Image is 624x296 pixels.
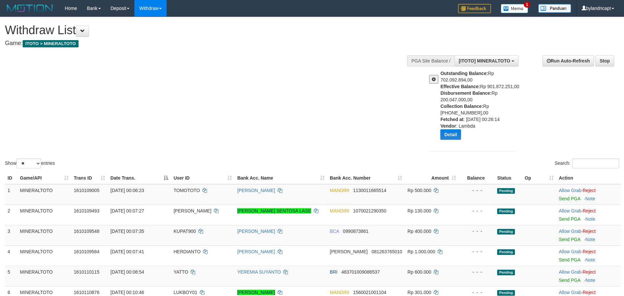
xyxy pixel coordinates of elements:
[330,269,337,275] span: BRI
[459,172,495,184] th: Balance
[237,188,275,193] a: [PERSON_NAME]
[353,290,386,295] span: Copy 1560021001104 to clipboard
[353,208,386,213] span: Copy 1070021290350 to clipboard
[559,188,583,193] span: ·
[495,172,522,184] th: Status
[555,159,619,168] label: Search:
[173,290,197,295] span: LUKBOY01
[586,216,595,222] a: Note
[559,208,583,213] span: ·
[559,208,581,213] a: Allow Grab
[5,24,409,37] h1: Withdraw List
[497,188,515,194] span: Pending
[556,225,621,245] td: ·
[559,216,580,222] a: Send PGA
[559,188,581,193] a: Allow Grab
[341,269,380,275] span: Copy 483701009086537 to clipboard
[74,269,100,275] span: 1610110115
[171,172,235,184] th: User ID: activate to sort column ascending
[559,249,581,254] a: Allow Grab
[407,208,431,213] span: Rp 130.000
[5,205,17,225] td: 2
[110,290,144,295] span: [DATE] 00:10:46
[586,257,595,262] a: Note
[440,123,456,129] b: Vendor
[538,4,571,13] img: panduan.png
[497,229,515,234] span: Pending
[559,269,583,275] span: ·
[237,290,275,295] a: [PERSON_NAME]
[407,229,431,234] span: Rp 400.000
[5,40,409,47] h4: Game:
[235,172,327,184] th: Bank Acc. Name: activate to sort column ascending
[461,228,492,234] div: - - -
[559,237,580,242] a: Send PGA
[110,188,144,193] span: [DATE] 00:06:23
[110,208,144,213] span: [DATE] 00:07:27
[237,208,311,213] a: [PERSON_NAME] SENTOSA LASE
[586,196,595,201] a: Note
[5,172,17,184] th: ID
[556,184,621,205] td: ·
[173,229,196,234] span: KUPAT900
[17,184,71,205] td: MINERALTOTO
[461,269,492,275] div: - - -
[595,55,614,66] a: Stop
[74,229,100,234] span: 1610109548
[556,172,621,184] th: Action
[173,269,188,275] span: YATTO
[440,70,521,145] div: Rp 702.092.894,00 Rp 901.872.251,00 Rp 200.047.000,00 Rp [PHONE_NUMBER],00 : [DATE] 00:26:14 : La...
[23,40,79,47] span: ITOTO > MINERALTOTO
[440,84,480,89] b: Effective Balance:
[110,249,144,254] span: [DATE] 00:07:41
[5,225,17,245] td: 3
[559,290,583,295] span: ·
[17,225,71,245] td: MINERALTOTO
[17,245,71,266] td: MINERALTOTO
[407,269,431,275] span: Rp 600.000
[461,208,492,214] div: - - -
[440,71,488,76] b: Outstanding Balance:
[440,129,461,140] button: Detail
[330,188,349,193] span: MANDIRI
[497,209,515,214] span: Pending
[5,3,55,13] img: MOTION_logo.png
[74,208,100,213] span: 1610109493
[74,290,100,295] span: 1610110876
[407,188,431,193] span: Rp 500.000
[522,172,556,184] th: Op: activate to sort column ascending
[583,269,596,275] a: Reject
[110,269,144,275] span: [DATE] 00:08:54
[583,229,596,234] a: Reject
[173,208,211,213] span: [PERSON_NAME]
[330,229,339,234] span: BCA
[501,4,528,13] img: Button%20Memo.svg
[458,4,491,13] img: Feedback.jpg
[440,117,463,122] b: Fetched at
[330,208,349,213] span: MANDIRI
[543,55,594,66] a: Run Auto-Refresh
[110,229,144,234] span: [DATE] 00:07:35
[559,269,581,275] a: Allow Grab
[407,55,454,66] div: PGA Site Balance /
[5,184,17,205] td: 1
[559,257,580,262] a: Send PGA
[237,229,275,234] a: [PERSON_NAME]
[17,172,71,184] th: Game/API: activate to sort column ascending
[459,58,510,63] span: [ITOTO] MINERALTOTO
[330,290,349,295] span: MANDIRI
[407,249,435,254] span: Rp 1.000.000
[572,159,619,168] input: Search:
[330,249,368,254] span: [PERSON_NAME]
[16,159,41,168] select: Showentries
[497,249,515,255] span: Pending
[524,2,531,8] span: 1
[74,188,100,193] span: 1610109005
[583,290,596,295] a: Reject
[237,269,281,275] a: YEREMIA SUYANTO
[71,172,108,184] th: Trans ID: activate to sort column ascending
[461,187,492,194] div: - - -
[556,205,621,225] td: ·
[5,266,17,286] td: 5
[454,55,518,66] button: [ITOTO] MINERALTOTO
